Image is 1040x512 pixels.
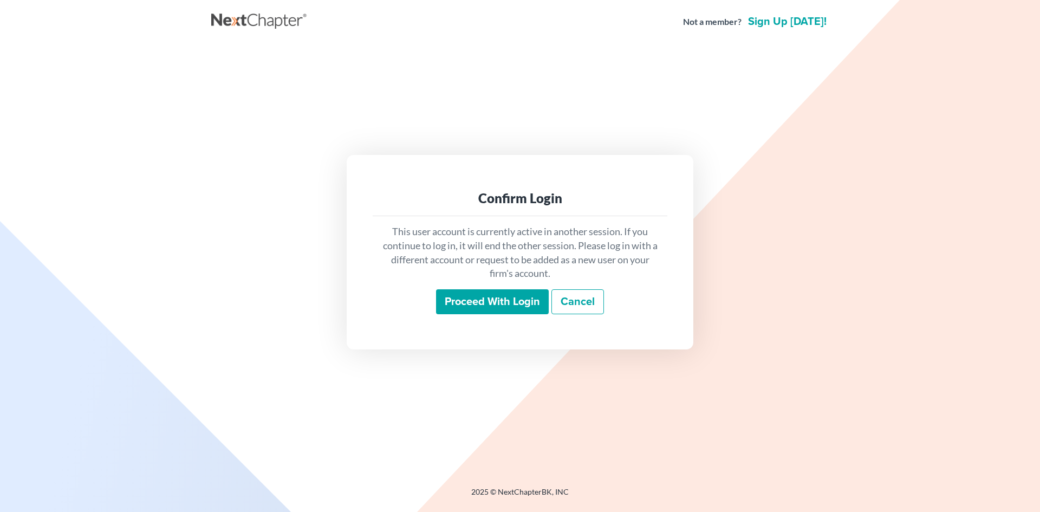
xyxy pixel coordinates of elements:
p: This user account is currently active in another session. If you continue to log in, it will end ... [381,225,659,281]
input: Proceed with login [436,289,549,314]
strong: Not a member? [683,16,742,28]
a: Sign up [DATE]! [746,16,829,27]
a: Cancel [551,289,604,314]
div: 2025 © NextChapterBK, INC [211,487,829,506]
div: Confirm Login [381,190,659,207]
